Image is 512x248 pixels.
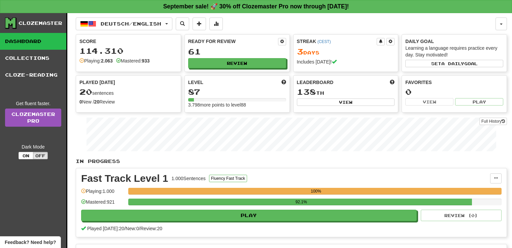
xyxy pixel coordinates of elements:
[188,79,203,86] span: Level
[79,98,177,105] div: New / Review
[5,239,56,246] span: Open feedback widget
[76,17,172,30] button: Deutsch/English
[130,188,502,195] div: 100%
[79,87,92,96] span: 20
[297,87,316,96] span: 138
[405,98,453,106] button: View
[163,3,349,10] strong: September sale! 🚀 30% off Clozemaster Pro now through [DATE]!
[19,152,33,159] button: On
[188,88,286,96] div: 87
[390,79,395,86] span: This week in points, UTC
[193,17,206,30] button: Add sentence to collection
[405,79,503,86] div: Favorites
[405,60,503,67] button: Seta dailygoal
[79,79,115,86] span: Played [DATE]
[297,47,303,56] span: 3
[441,61,464,66] span: a daily
[81,173,168,183] div: Fast Track Level 1
[142,58,149,64] strong: 933
[116,57,150,64] div: Mastered:
[317,39,331,44] a: (CEST)
[297,47,395,56] div: Day s
[79,57,113,64] div: Playing:
[188,58,286,68] button: Review
[188,101,286,108] div: 3.798 more points to level 88
[79,99,82,105] strong: 0
[5,100,61,107] div: Get fluent faster.
[5,109,61,127] a: ClozemasterPro
[405,88,503,96] div: 0
[19,20,62,27] div: Clozemaster
[139,226,140,231] span: /
[172,175,206,182] div: 1.000 Sentences
[479,118,507,125] button: Full History
[130,199,472,205] div: 92.1%
[176,17,189,30] button: Search sentences
[33,152,48,159] button: Off
[79,47,177,55] div: 114.310
[124,226,126,231] span: /
[79,38,177,45] div: Score
[455,98,503,106] button: Play
[297,58,395,65] div: Includes [DATE]!
[188,47,286,56] div: 61
[81,188,125,199] div: Playing: 1.000
[405,38,503,45] div: Daily Goal
[79,88,177,96] div: sentences
[188,38,278,45] div: Ready for Review
[101,58,113,64] strong: 2.063
[297,98,395,106] button: View
[297,79,334,86] span: Leaderboard
[421,210,502,221] button: Review (0)
[81,210,417,221] button: Play
[209,175,247,182] button: Fluency Fast Track
[209,17,223,30] button: More stats
[87,226,124,231] span: Played [DATE]: 20
[76,158,507,165] p: In Progress
[140,226,162,231] span: Review: 20
[281,79,286,86] span: Score more points to level up
[297,38,377,45] div: Streak
[5,143,61,150] div: Dark Mode
[81,199,125,210] div: Mastered: 921
[101,21,161,27] span: Deutsch / English
[94,99,100,105] strong: 20
[297,88,395,96] div: th
[405,45,503,58] div: Learning a language requires practice every day. Stay motivated!
[126,226,139,231] span: New: 0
